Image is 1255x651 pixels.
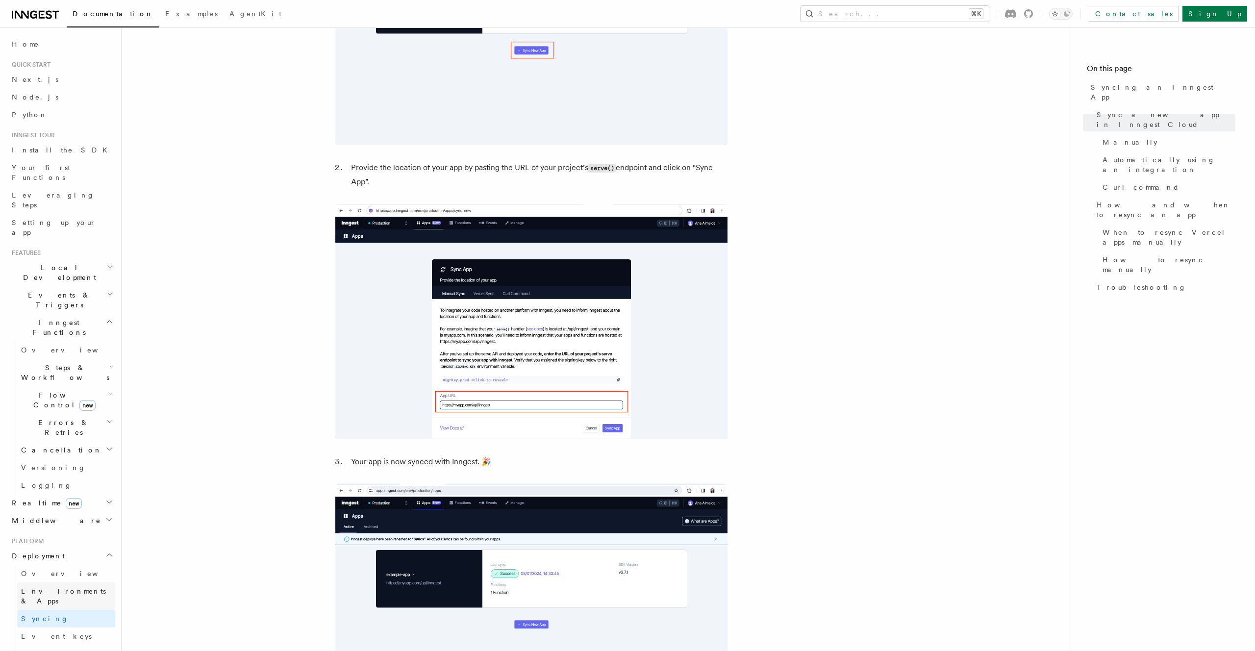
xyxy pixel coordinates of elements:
[1099,151,1235,178] a: Automatically using an integration
[8,106,115,124] a: Python
[8,71,115,88] a: Next.js
[21,570,122,577] span: Overview
[17,459,115,476] a: Versioning
[348,455,728,469] li: Your app is now synced with Inngest. 🎉
[1087,78,1235,106] a: Syncing an Inngest App
[165,10,218,18] span: Examples
[8,512,115,529] button: Middleware
[21,587,106,605] span: Environments & Apps
[8,286,115,314] button: Events & Triggers
[1182,6,1247,22] a: Sign Up
[1099,251,1235,278] a: How to resync manually
[588,164,616,173] code: serve()
[8,131,55,139] span: Inngest tour
[17,341,115,359] a: Overview
[17,565,115,582] a: Overview
[17,363,109,382] span: Steps & Workflows
[229,10,281,18] span: AgentKit
[1049,8,1073,20] button: Toggle dark mode
[1093,106,1235,133] a: Sync a new app in Inngest Cloud
[224,3,287,26] a: AgentKit
[8,494,115,512] button: Realtimenew
[8,318,106,337] span: Inngest Functions
[8,547,115,565] button: Deployment
[21,615,69,623] span: Syncing
[8,551,65,561] span: Deployment
[12,146,113,154] span: Install the SDK
[8,259,115,286] button: Local Development
[17,627,115,645] a: Event keys
[1103,255,1235,275] span: How to resync manually
[66,498,82,509] span: new
[12,219,96,236] span: Setting up your app
[21,464,86,472] span: Versioning
[8,88,115,106] a: Node.js
[17,418,106,437] span: Errors & Retries
[21,481,72,489] span: Logging
[8,214,115,241] a: Setting up your app
[1091,82,1235,102] span: Syncing an Inngest App
[8,498,82,508] span: Realtime
[79,400,96,411] span: new
[8,186,115,214] a: Leveraging Steps
[8,537,44,545] span: Platform
[1103,137,1157,147] span: Manually
[1099,178,1235,196] a: Curl command
[1097,200,1235,220] span: How and when to resync an app
[8,159,115,186] a: Your first Functions
[17,386,115,414] button: Flow Controlnew
[1089,6,1179,22] a: Contact sales
[969,9,983,19] kbd: ⌘K
[8,341,115,494] div: Inngest Functions
[8,141,115,159] a: Install the SDK
[8,314,115,341] button: Inngest Functions
[12,93,58,101] span: Node.js
[17,610,115,627] a: Syncing
[1093,278,1235,296] a: Troubleshooting
[17,359,115,386] button: Steps & Workflows
[8,35,115,53] a: Home
[8,263,107,282] span: Local Development
[12,75,58,83] span: Next.js
[1093,196,1235,224] a: How and when to resync an app
[8,249,41,257] span: Features
[21,632,92,640] span: Event keys
[1103,155,1235,175] span: Automatically using an integration
[17,476,115,494] a: Logging
[159,3,224,26] a: Examples
[1103,227,1235,247] span: When to resync Vercel apps manually
[17,414,115,441] button: Errors & Retries
[8,290,107,310] span: Events & Triggers
[1097,282,1186,292] span: Troubleshooting
[17,441,115,459] button: Cancellation
[801,6,989,22] button: Search...⌘K
[1099,224,1235,251] a: When to resync Vercel apps manually
[348,161,728,189] li: Provide the location of your app by pasting the URL of your project’s endpoint and click on “Sync...
[12,191,95,209] span: Leveraging Steps
[67,3,159,27] a: Documentation
[17,582,115,610] a: Environments & Apps
[12,39,39,49] span: Home
[21,346,122,354] span: Overview
[8,516,101,526] span: Middleware
[8,61,50,69] span: Quick start
[17,445,102,455] span: Cancellation
[1097,110,1235,129] span: Sync a new app in Inngest Cloud
[1103,182,1180,192] span: Curl command
[335,204,728,439] img: Sync New App form where you paste your project’s serve endpoint to inform Inngest about the locat...
[12,111,48,119] span: Python
[1099,133,1235,151] a: Manually
[12,164,70,181] span: Your first Functions
[73,10,153,18] span: Documentation
[17,390,108,410] span: Flow Control
[1087,63,1235,78] h4: On this page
